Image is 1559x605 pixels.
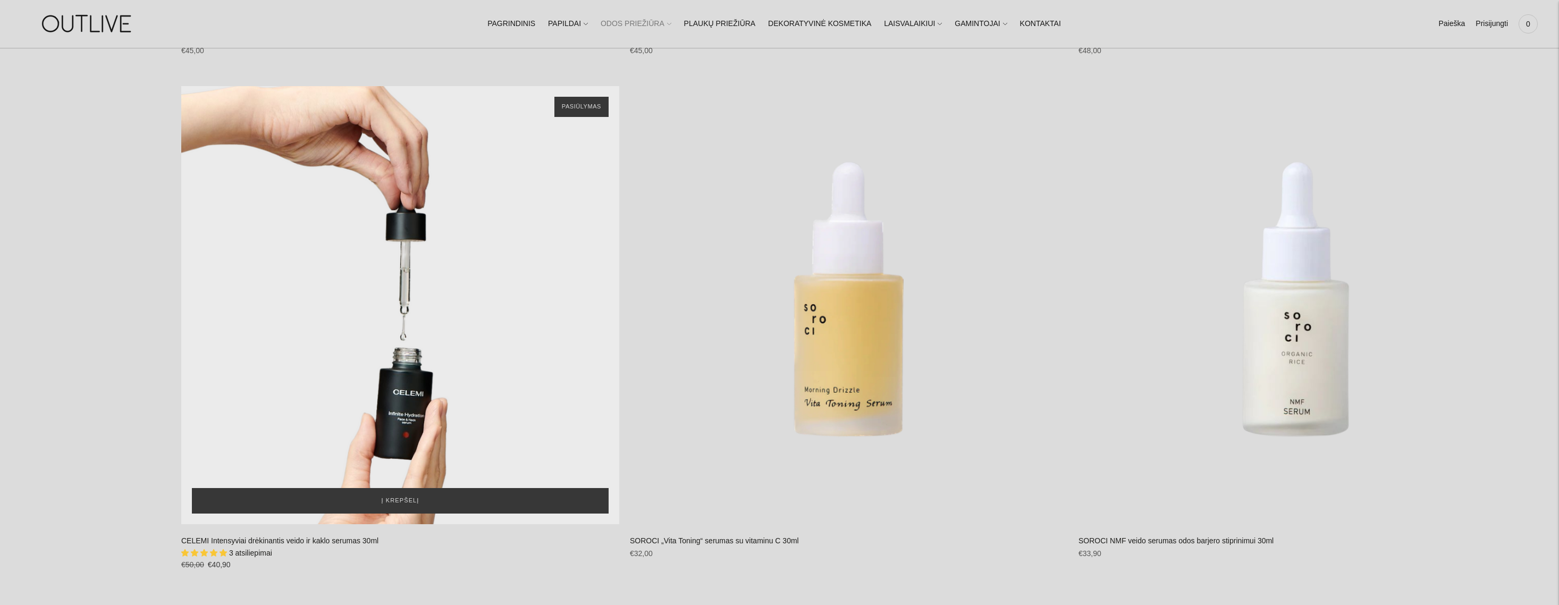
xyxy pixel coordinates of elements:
a: CELEMI Intensyviai drėkinantis veido ir kaklo serumas 30ml [181,86,619,524]
span: €40,90 [208,560,231,569]
s: €50,00 [181,560,204,569]
a: PAGRINDINIS [487,12,535,36]
a: Paieška [1438,12,1465,36]
a: CELEMI Intensyviai drėkinantis veido ir kaklo serumas 30ml [181,536,378,545]
span: €48,00 [1078,46,1101,55]
a: GAMINTOJAI [955,12,1007,36]
a: Prisijungti [1476,12,1508,36]
button: Į krepšelį [192,488,609,514]
img: OUTLIVE [21,5,154,42]
a: ODOS PRIEŽIŪRA [601,12,671,36]
a: KONTAKTAI [1020,12,1061,36]
a: PAPILDAI [548,12,588,36]
a: SOROCI NMF veido serumas odos barjero stiprinimui 30ml [1078,86,1516,524]
span: 3 atsiliepimai [229,549,272,557]
a: SOROCI „Vita Toning“ serumas su vitaminu C 30ml [630,86,1068,524]
span: €32,00 [630,549,653,558]
a: LAISVALAIKIUI [884,12,942,36]
a: SOROCI „Vita Toning“ serumas su vitaminu C 30ml [630,536,799,545]
span: Į krepšelį [382,495,419,506]
span: 0 [1521,16,1536,31]
span: 5.00 stars [181,549,229,557]
a: 0 [1519,12,1538,36]
a: PLAUKŲ PRIEŽIŪRA [684,12,756,36]
span: €45,00 [181,46,204,55]
a: DEKORATYVINĖ KOSMETIKA [768,12,871,36]
a: SOROCI NMF veido serumas odos barjero stiprinimui 30ml [1078,536,1274,545]
span: €33,90 [1078,549,1101,558]
span: €45,00 [630,46,653,55]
